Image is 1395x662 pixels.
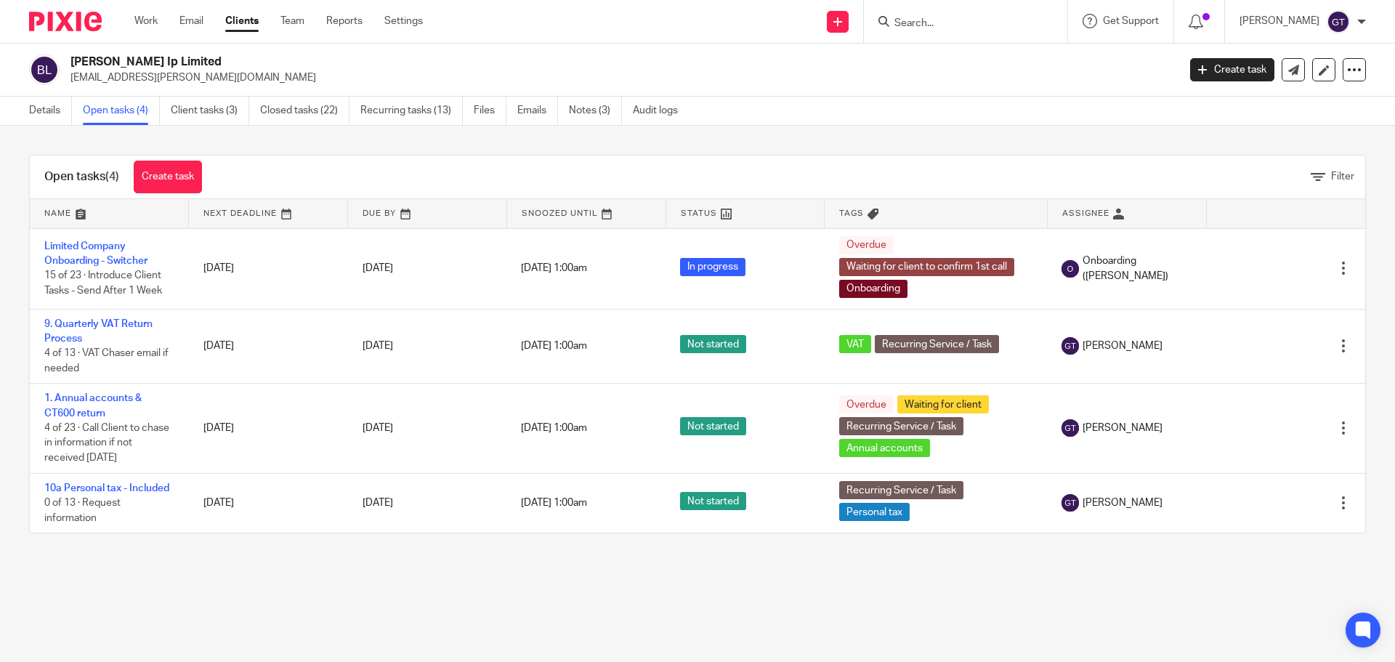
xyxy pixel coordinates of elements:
[633,97,689,125] a: Audit logs
[839,439,930,457] span: Annual accounts
[839,209,864,217] span: Tags
[363,263,393,273] span: [DATE]
[134,14,158,28] a: Work
[70,70,1168,85] p: [EMAIL_ADDRESS][PERSON_NAME][DOMAIN_NAME]
[1331,171,1354,182] span: Filter
[363,498,393,508] span: [DATE]
[44,483,169,493] a: 10a Personal tax - Included
[1062,494,1079,512] img: svg%3E
[171,97,249,125] a: Client tasks (3)
[521,498,587,508] span: [DATE] 1:00am
[189,473,348,533] td: [DATE]
[363,423,393,433] span: [DATE]
[225,14,259,28] a: Clients
[1083,254,1192,283] span: Onboarding ([PERSON_NAME])
[1083,339,1162,353] span: [PERSON_NAME]
[1083,496,1162,510] span: [PERSON_NAME]
[326,14,363,28] a: Reports
[44,348,169,374] span: 4 of 13 · VAT Chaser email if needed
[44,423,169,463] span: 4 of 23 · Call Client to chase in information if not received [DATE]
[44,271,162,296] span: 15 of 23 · Introduce Client Tasks - Send After 1 Week
[44,241,147,266] a: Limited Company Onboarding - Switcher
[105,171,119,182] span: (4)
[569,97,622,125] a: Notes (3)
[384,14,423,28] a: Settings
[839,417,963,435] span: Recurring Service / Task
[134,161,202,193] a: Create task
[44,319,153,344] a: 9. Quarterly VAT Return Process
[1062,260,1079,278] img: svg%3E
[897,395,989,413] span: Waiting for client
[680,492,746,510] span: Not started
[521,341,587,351] span: [DATE] 1:00am
[70,55,949,70] h2: [PERSON_NAME] Ip Limited
[839,236,894,254] span: Overdue
[517,97,558,125] a: Emails
[839,280,907,298] span: Onboarding
[1190,58,1274,81] a: Create task
[1083,421,1162,435] span: [PERSON_NAME]
[360,97,463,125] a: Recurring tasks (13)
[839,258,1014,276] span: Waiting for client to confirm 1st call
[44,169,119,185] h1: Open tasks
[44,393,142,418] a: 1. Annual accounts & CT600 return
[680,417,746,435] span: Not started
[189,228,348,309] td: [DATE]
[521,263,587,273] span: [DATE] 1:00am
[893,17,1024,31] input: Search
[83,97,160,125] a: Open tasks (4)
[179,14,203,28] a: Email
[280,14,304,28] a: Team
[839,335,871,353] span: VAT
[29,12,102,31] img: Pixie
[521,423,587,433] span: [DATE] 1:00am
[1062,337,1079,355] img: svg%3E
[1327,10,1350,33] img: svg%3E
[260,97,349,125] a: Closed tasks (22)
[681,209,717,217] span: Status
[875,335,999,353] span: Recurring Service / Task
[839,395,894,413] span: Overdue
[189,309,348,384] td: [DATE]
[474,97,506,125] a: Files
[189,384,348,473] td: [DATE]
[363,341,393,351] span: [DATE]
[680,258,745,276] span: In progress
[1103,16,1159,26] span: Get Support
[839,481,963,499] span: Recurring Service / Task
[839,503,910,521] span: Personal tax
[1062,419,1079,437] img: svg%3E
[522,209,598,217] span: Snoozed Until
[680,335,746,353] span: Not started
[29,97,72,125] a: Details
[1240,14,1319,28] p: [PERSON_NAME]
[29,55,60,85] img: svg%3E
[44,498,121,523] span: 0 of 13 · Request information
